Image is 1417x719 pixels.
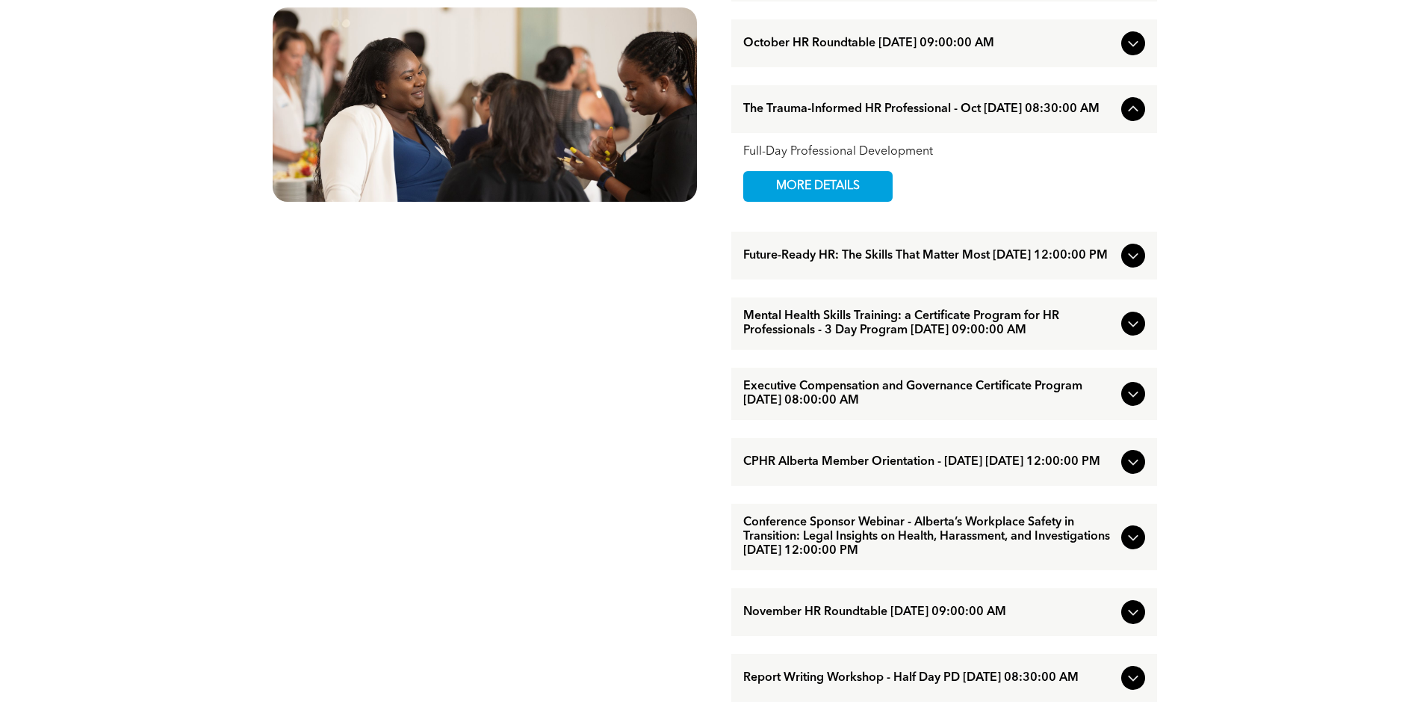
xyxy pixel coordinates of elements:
div: Full-Day Professional Development [743,145,1145,159]
span: October HR Roundtable [DATE] 09:00:00 AM [743,37,1115,51]
span: Conference Sponsor Webinar - Alberta’s Workplace Safety in Transition: Legal Insights on Health, ... [743,516,1115,558]
span: MORE DETAILS [759,172,877,201]
span: Future-Ready HR: The Skills That Matter Most [DATE] 12:00:00 PM [743,249,1115,263]
span: Mental Health Skills Training: a Certificate Program for HR Professionals - 3 Day Program [DATE] ... [743,309,1115,338]
span: November HR Roundtable [DATE] 09:00:00 AM [743,605,1115,620]
span: The Trauma-Informed HR Professional - Oct [DATE] 08:30:00 AM [743,102,1115,117]
span: CPHR Alberta Member Orientation - [DATE] [DATE] 12:00:00 PM [743,455,1115,469]
span: Report Writing Workshop - Half Day PD [DATE] 08:30:00 AM [743,671,1115,685]
span: Executive Compensation and Governance Certificate Program [DATE] 08:00:00 AM [743,380,1115,408]
a: MORE DETAILS [743,171,893,202]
